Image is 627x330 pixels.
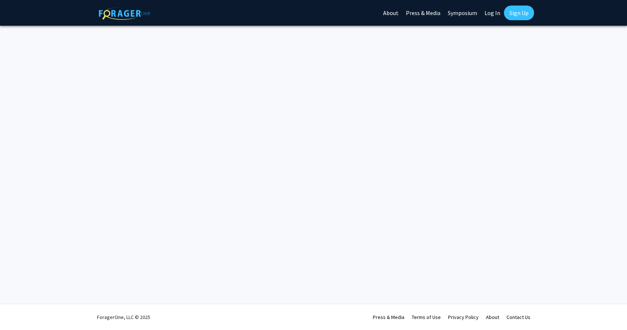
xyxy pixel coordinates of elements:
[99,7,150,20] img: ForagerOne Logo
[373,314,404,320] a: Press & Media
[97,304,150,330] div: ForagerOne, LLC © 2025
[448,314,479,320] a: Privacy Policy
[412,314,441,320] a: Terms of Use
[486,314,499,320] a: About
[507,314,530,320] a: Contact Us
[504,6,534,20] a: Sign Up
